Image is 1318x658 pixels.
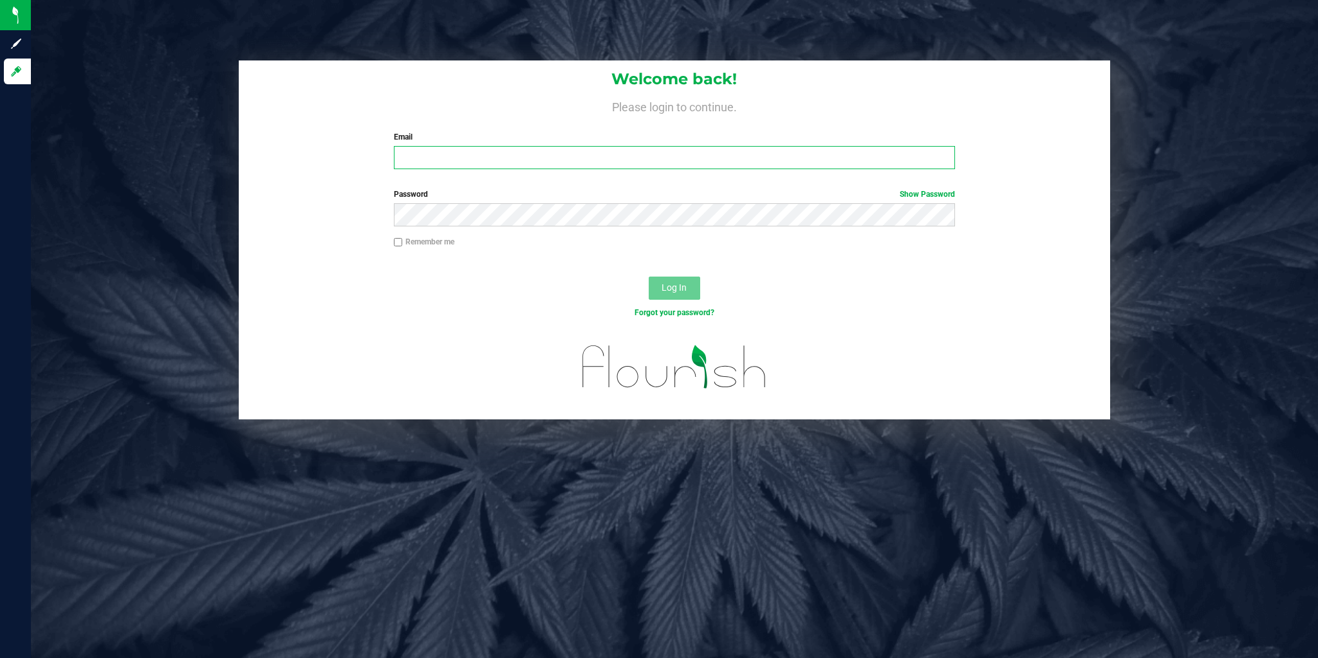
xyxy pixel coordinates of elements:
[10,37,23,50] inline-svg: Sign up
[635,308,714,317] a: Forgot your password?
[394,131,955,143] label: Email
[394,236,454,248] label: Remember me
[662,282,687,293] span: Log In
[900,190,955,199] a: Show Password
[239,71,1109,87] h1: Welcome back!
[239,98,1109,113] h4: Please login to continue.
[10,65,23,78] inline-svg: Log in
[394,238,403,247] input: Remember me
[394,190,428,199] span: Password
[649,277,700,300] button: Log In
[566,332,783,402] img: flourish_logo.svg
